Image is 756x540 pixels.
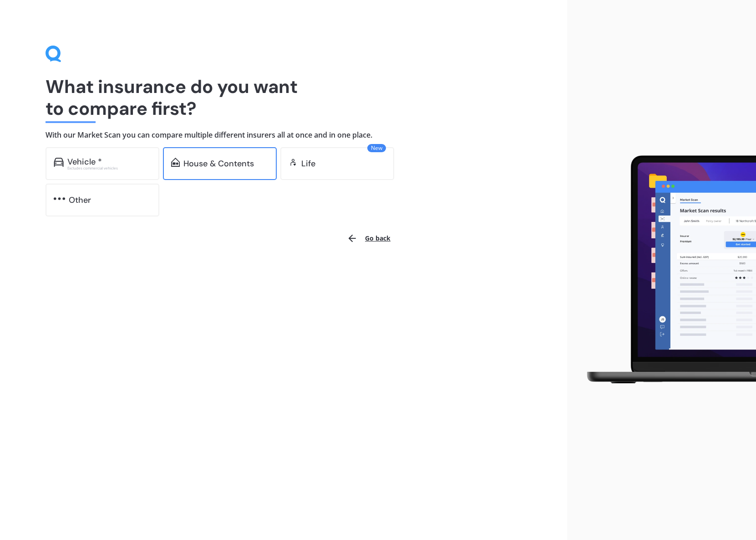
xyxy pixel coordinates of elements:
[54,158,64,167] img: car.f15378c7a67c060ca3f3.svg
[301,159,315,168] div: Life
[183,159,254,168] div: House & Contents
[69,195,91,205] div: Other
[46,76,522,119] h1: What insurance do you want to compare first?
[367,144,386,152] span: New
[67,166,151,170] div: Excludes commercial vehicles
[54,194,65,203] img: other.81dba5aafe580aa69f38.svg
[67,157,102,166] div: Vehicle *
[341,227,396,249] button: Go back
[171,158,180,167] img: home-and-contents.b802091223b8502ef2dd.svg
[574,150,756,389] img: laptop.webp
[289,158,298,167] img: life.f720d6a2d7cdcd3ad642.svg
[46,130,522,140] h4: With our Market Scan you can compare multiple different insurers all at once and in one place.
